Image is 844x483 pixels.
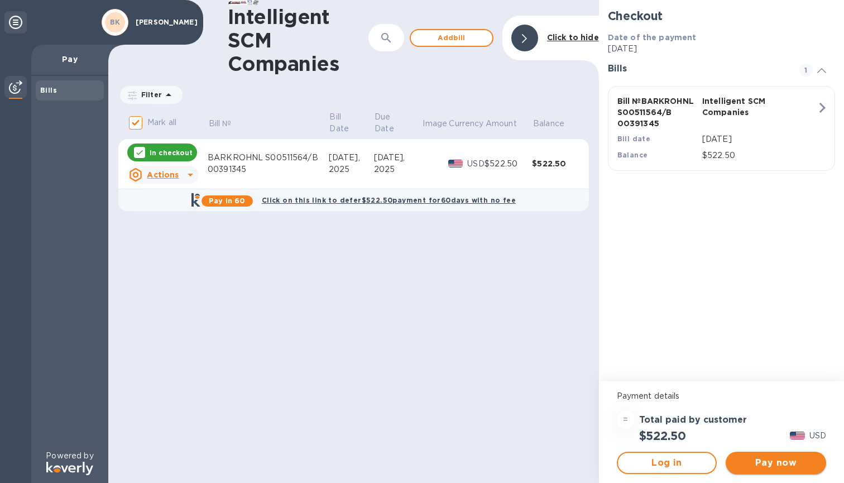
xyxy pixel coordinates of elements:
div: [DATE], [374,152,422,164]
p: [DATE] [608,43,835,55]
p: USD [809,430,826,442]
button: Addbill [410,29,493,47]
div: $522.50 [485,158,532,170]
p: Image [423,118,447,130]
span: Bill Date [329,111,372,135]
p: Bill № [209,118,232,130]
button: Log in [617,452,717,474]
h1: Intelligent SCM Companies [228,5,368,75]
p: Mark all [147,117,176,128]
div: $522.50 [532,158,579,169]
p: Due Date [375,111,406,135]
button: Pay now [726,452,826,474]
b: Pay in 60 [209,197,245,205]
button: Bill №BARKROHNL S00511564/B 00391345Intelligent SCM CompaniesBill date[DATE]Balance$522.50 [608,86,835,171]
p: Payment details [617,390,826,402]
span: Add bill [420,31,483,45]
span: Log in [627,456,707,470]
h3: Bills [608,64,786,74]
span: Pay now [735,456,817,470]
div: 2025 [329,164,374,175]
span: 1 [799,64,813,77]
p: $522.50 [702,150,817,161]
b: Date of the payment [608,33,697,42]
p: Powered by [46,450,93,462]
h2: $522.50 [639,429,686,443]
b: Click on this link to defer $522.50 payment for 60 days with no fee [262,196,516,204]
div: = [617,411,635,429]
div: BARKROHNL S00511564/B 00391345 [208,152,329,175]
h2: Checkout [608,9,835,23]
span: Amount [486,118,531,130]
p: Bill Date [329,111,358,135]
b: Click to hide [547,33,599,42]
img: Logo [46,462,93,475]
span: Balance [533,118,579,130]
p: Balance [533,118,564,130]
b: Balance [617,151,648,159]
p: Bill № BARKROHNL S00511564/B 00391345 [617,95,698,129]
p: Currency [449,118,483,130]
p: [PERSON_NAME] [136,18,191,26]
p: Filter [137,90,162,99]
p: Amount [486,118,517,130]
span: Bill № [209,118,246,130]
p: [DATE] [702,133,817,145]
u: Actions [147,170,179,179]
img: USD [790,432,805,439]
b: Bills [40,86,57,94]
p: In checkout [150,148,193,157]
p: Pay [40,54,99,65]
p: Intelligent SCM Companies [702,95,783,118]
h3: Total paid by customer [639,415,747,425]
div: [DATE], [329,152,374,164]
span: Due Date [375,111,421,135]
p: USD [467,158,485,170]
b: Bill date [617,135,651,143]
b: BK [110,18,121,26]
img: USD [448,160,463,168]
div: 2025 [374,164,422,175]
